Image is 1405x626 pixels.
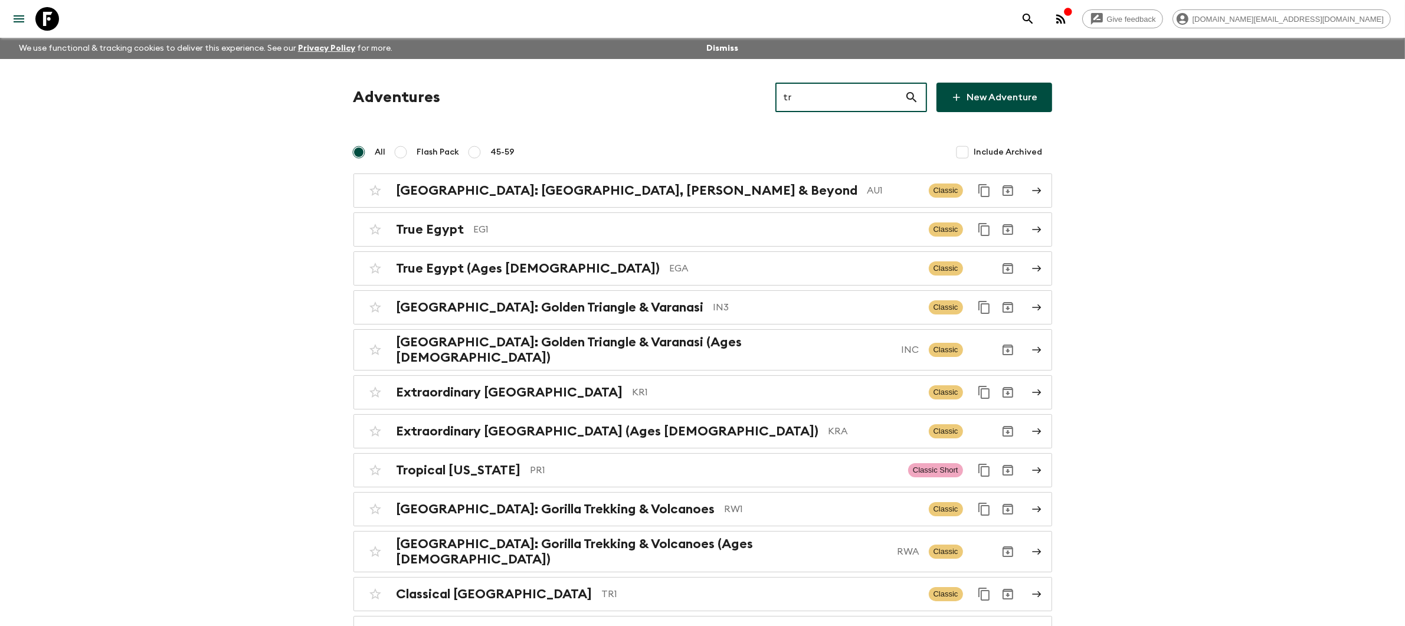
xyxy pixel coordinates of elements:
h2: [GEOGRAPHIC_DATA]: Golden Triangle & Varanasi (Ages [DEMOGRAPHIC_DATA]) [397,335,892,365]
h2: [GEOGRAPHIC_DATA]: [GEOGRAPHIC_DATA], [PERSON_NAME] & Beyond [397,183,858,198]
button: Archive [996,296,1020,319]
h2: True Egypt (Ages [DEMOGRAPHIC_DATA]) [397,261,660,276]
a: Tropical [US_STATE]PR1Classic ShortDuplicate for 45-59Archive [353,453,1052,487]
h2: True Egypt [397,222,464,237]
span: All [375,146,386,158]
p: AU1 [867,183,919,198]
a: [GEOGRAPHIC_DATA]: Gorilla Trekking & VolcanoesRW1ClassicDuplicate for 45-59Archive [353,492,1052,526]
p: EG1 [474,222,919,237]
button: Archive [996,338,1020,362]
button: search adventures [1016,7,1040,31]
a: Give feedback [1082,9,1163,28]
span: Classic [929,424,963,438]
a: Extraordinary [GEOGRAPHIC_DATA]KR1ClassicDuplicate for 45-59Archive [353,375,1052,409]
p: KRA [828,424,919,438]
span: Include Archived [974,146,1043,158]
button: Duplicate for 45-59 [972,497,996,521]
button: Duplicate for 45-59 [972,381,996,404]
button: Archive [996,218,1020,241]
a: Extraordinary [GEOGRAPHIC_DATA] (Ages [DEMOGRAPHIC_DATA])KRAClassicArchive [353,414,1052,448]
a: True Egypt (Ages [DEMOGRAPHIC_DATA])EGAClassicArchive [353,251,1052,286]
p: INC [902,343,919,357]
span: Classic [929,587,963,601]
span: Classic [929,183,963,198]
a: [GEOGRAPHIC_DATA]: Gorilla Trekking & Volcanoes (Ages [DEMOGRAPHIC_DATA])RWAClassicArchive [353,531,1052,572]
a: New Adventure [936,83,1052,112]
h2: Extraordinary [GEOGRAPHIC_DATA] (Ages [DEMOGRAPHIC_DATA]) [397,424,819,439]
span: Flash Pack [417,146,460,158]
h2: [GEOGRAPHIC_DATA]: Gorilla Trekking & Volcanoes (Ages [DEMOGRAPHIC_DATA]) [397,536,888,567]
h2: Classical [GEOGRAPHIC_DATA] [397,586,592,602]
button: Dismiss [703,40,741,57]
button: Duplicate for 45-59 [972,582,996,606]
button: Archive [996,381,1020,404]
span: 45-59 [491,146,515,158]
input: e.g. AR1, Argentina [775,81,905,114]
p: EGA [670,261,919,276]
span: Classic [929,222,963,237]
a: Classical [GEOGRAPHIC_DATA]TR1ClassicDuplicate for 45-59Archive [353,577,1052,611]
a: [GEOGRAPHIC_DATA]: Golden Triangle & Varanasi (Ages [DEMOGRAPHIC_DATA])INCClassicArchive [353,329,1052,371]
button: Archive [996,582,1020,606]
button: Duplicate for 45-59 [972,296,996,319]
p: IN3 [713,300,919,314]
a: [GEOGRAPHIC_DATA]: Golden Triangle & VaranasiIN3ClassicDuplicate for 45-59Archive [353,290,1052,325]
span: Give feedback [1101,15,1162,24]
p: RWA [898,545,919,559]
a: [GEOGRAPHIC_DATA]: [GEOGRAPHIC_DATA], [PERSON_NAME] & BeyondAU1ClassicDuplicate for 45-59Archive [353,173,1052,208]
p: KR1 [633,385,919,399]
span: Classic [929,343,963,357]
h2: Tropical [US_STATE] [397,463,521,478]
button: Duplicate for 45-59 [972,458,996,482]
span: Classic Short [908,463,963,477]
button: menu [7,7,31,31]
span: [DOMAIN_NAME][EMAIL_ADDRESS][DOMAIN_NAME] [1186,15,1390,24]
p: RW1 [725,502,919,516]
button: Archive [996,497,1020,521]
button: Duplicate for 45-59 [972,218,996,241]
button: Archive [996,419,1020,443]
span: Classic [929,261,963,276]
span: Classic [929,502,963,516]
span: Classic [929,300,963,314]
button: Duplicate for 45-59 [972,179,996,202]
h1: Adventures [353,86,441,109]
p: We use functional & tracking cookies to deliver this experience. See our for more. [14,38,397,59]
p: TR1 [602,587,919,601]
h2: [GEOGRAPHIC_DATA]: Golden Triangle & Varanasi [397,300,704,315]
span: Classic [929,385,963,399]
button: Archive [996,458,1020,482]
a: True EgyptEG1ClassicDuplicate for 45-59Archive [353,212,1052,247]
button: Archive [996,257,1020,280]
h2: Extraordinary [GEOGRAPHIC_DATA] [397,385,623,400]
div: [DOMAIN_NAME][EMAIL_ADDRESS][DOMAIN_NAME] [1173,9,1391,28]
a: Privacy Policy [298,44,355,53]
button: Archive [996,540,1020,563]
button: Archive [996,179,1020,202]
h2: [GEOGRAPHIC_DATA]: Gorilla Trekking & Volcanoes [397,502,715,517]
span: Classic [929,545,963,559]
p: PR1 [530,463,899,477]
